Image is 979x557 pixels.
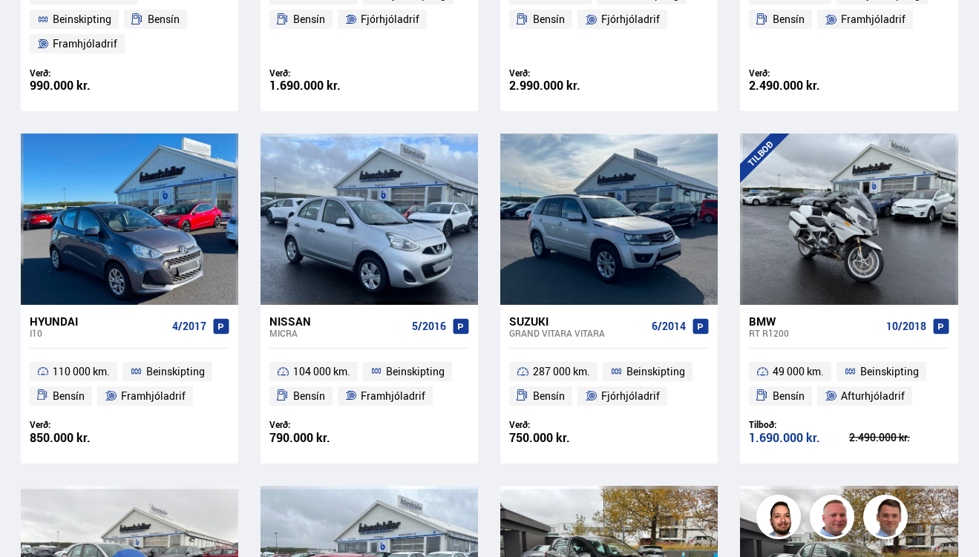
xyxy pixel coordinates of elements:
div: 2.990.000 kr. [509,79,609,92]
span: Bensín [293,387,325,405]
div: 2.490.000 kr. [749,79,849,92]
div: Verð: [509,419,609,430]
div: Verð: [509,67,609,79]
img: FbJEzSuNWCJXmdc-.webp [865,497,910,541]
div: Verð: [269,419,370,430]
div: Hyundai [30,314,166,328]
span: 4/2017 [172,320,206,332]
span: Afturhjóladrif [841,387,905,405]
img: nhp88E3Fdnt1Opn2.png [759,497,803,541]
div: Verð: [749,67,849,79]
div: Suzuki [509,314,646,328]
span: 110 000 km. [53,363,110,380]
a: BMW RT R1200 10/2018 49 000 km. Beinskipting Bensín Afturhjóladrif Tilboð: 1.690.000 kr. 2.490.00... [740,305,957,464]
div: Verð: [30,419,130,430]
div: Tilboð: [749,419,849,430]
span: Fjórhjóladrif [601,387,660,405]
span: Beinskipting [53,10,111,28]
div: 1.690.000 kr. [269,79,370,92]
div: Verð: [269,67,370,79]
a: Suzuki Grand Vitara VITARA 6/2014 287 000 km. Beinskipting Bensín Fjórhjóladrif Verð: 750.000 kr. [500,305,718,464]
span: Bensín [533,387,565,405]
span: Fjórhjóladrif [601,10,660,28]
span: Framhjóladrif [841,10,906,28]
div: 2.490.000 kr. [849,432,949,443]
span: 6/2014 [652,320,686,332]
span: Beinskipting [626,363,685,380]
span: Bensín [148,10,180,28]
span: Fjórhjóladrif [361,10,419,28]
div: i10 [30,328,166,338]
span: Framhjóladrif [53,35,117,53]
span: 104 000 km. [293,363,350,380]
span: Bensín [773,387,805,405]
div: Nissan [269,314,406,328]
span: Beinskipting [146,363,205,380]
div: 750.000 kr. [509,432,609,444]
span: Beinskipting [860,363,919,380]
span: 5/2016 [412,320,446,332]
div: RT R1200 [749,328,880,338]
span: 49 000 km. [773,363,824,380]
span: 10/2018 [886,320,926,332]
div: 1.690.000 kr. [749,432,849,444]
div: BMW [749,314,880,328]
span: Bensín [293,10,325,28]
div: Verð: [30,67,130,79]
div: 990.000 kr. [30,79,130,92]
div: 850.000 kr. [30,432,130,444]
button: Opna LiveChat spjallviðmót [12,6,56,50]
span: 287 000 km. [533,363,590,380]
div: 790.000 kr. [269,432,370,444]
span: Framhjóladrif [361,387,425,405]
img: siFngHWaQ9KaOqBr.png [812,497,857,541]
span: Bensín [53,387,85,405]
span: Bensín [773,10,805,28]
div: Micra [269,328,406,338]
span: Beinskipting [386,363,445,380]
a: Nissan Micra 5/2016 104 000 km. Beinskipting Bensín Framhjóladrif Verð: 790.000 kr. [261,305,478,464]
a: Hyundai i10 4/2017 110 000 km. Beinskipting Bensín Framhjóladrif Verð: 850.000 kr. [21,305,238,464]
div: Grand Vitara VITARA [509,328,646,338]
span: Bensín [533,10,565,28]
span: Framhjóladrif [121,387,186,405]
